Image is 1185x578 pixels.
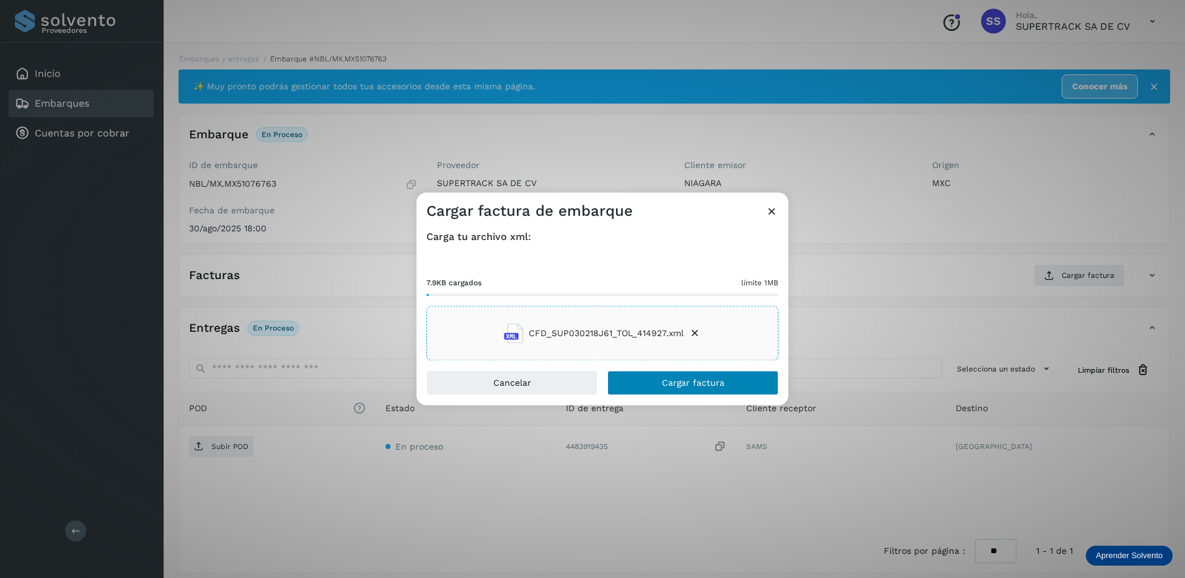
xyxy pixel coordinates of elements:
span: CFD_SUP030218J61_TOL_414927.xml [529,327,684,340]
div: Aprender Solvento [1086,546,1173,566]
span: Cargar factura [662,379,725,388]
button: Cancelar [426,371,597,396]
span: límite 1MB [741,278,778,289]
button: Cargar factura [607,371,778,396]
span: Cancelar [493,379,531,388]
h3: Cargar factura de embarque [426,202,633,220]
h4: Carga tu archivo xml: [426,231,778,242]
span: 7.9KB cargados [426,278,482,289]
p: Aprender Solvento [1096,551,1163,561]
